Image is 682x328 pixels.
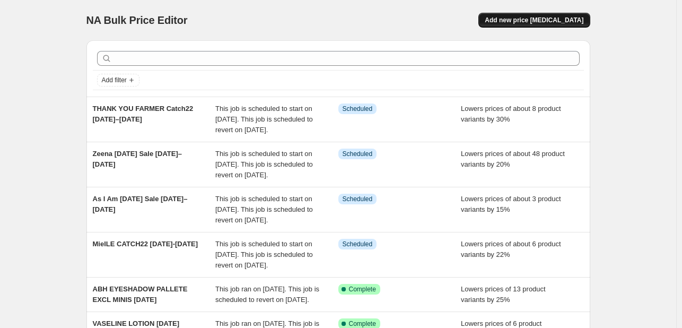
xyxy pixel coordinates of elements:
span: Complete [349,320,376,328]
span: This job is scheduled to start on [DATE]. This job is scheduled to revert on [DATE]. [215,150,313,179]
span: NA Bulk Price Editor [86,14,188,26]
span: VASELINE LOTION [DATE] [93,320,179,327]
span: Lowers prices of about 3 product variants by 15% [461,195,561,213]
button: Add filter [97,74,139,87]
span: Zeena [DATE] Sale [DATE]–[DATE] [93,150,182,168]
span: Complete [349,285,376,294]
span: MielLE CATCH22 [DATE]-[DATE] [93,240,198,248]
span: Scheduled [343,240,373,248]
span: This job is scheduled to start on [DATE]. This job is scheduled to revert on [DATE]. [215,240,313,269]
span: Lowers prices of about 48 product variants by 20% [461,150,565,168]
span: This job is scheduled to start on [DATE]. This job is scheduled to revert on [DATE]. [215,195,313,224]
span: Add new price [MEDICAL_DATA] [485,16,583,24]
span: Scheduled [343,150,373,158]
span: This job is scheduled to start on [DATE]. This job is scheduled to revert on [DATE]. [215,105,313,134]
span: Lowers prices of 13 product variants by 25% [461,285,546,304]
span: ABH EYESHADOW PALLETE EXCL MINIS [DATE] [93,285,188,304]
span: Lowers prices of about 6 product variants by 22% [461,240,561,258]
span: Scheduled [343,105,373,113]
span: THANK YOU FARMER Catch22 [DATE]–[DATE] [93,105,194,123]
span: Add filter [102,76,127,84]
button: Add new price [MEDICAL_DATA] [478,13,590,28]
span: Scheduled [343,195,373,203]
span: Lowers prices of about 8 product variants by 30% [461,105,561,123]
span: This job ran on [DATE]. This job is scheduled to revert on [DATE]. [215,285,319,304]
span: As I Am [DATE] Sale [DATE]–[DATE] [93,195,188,213]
